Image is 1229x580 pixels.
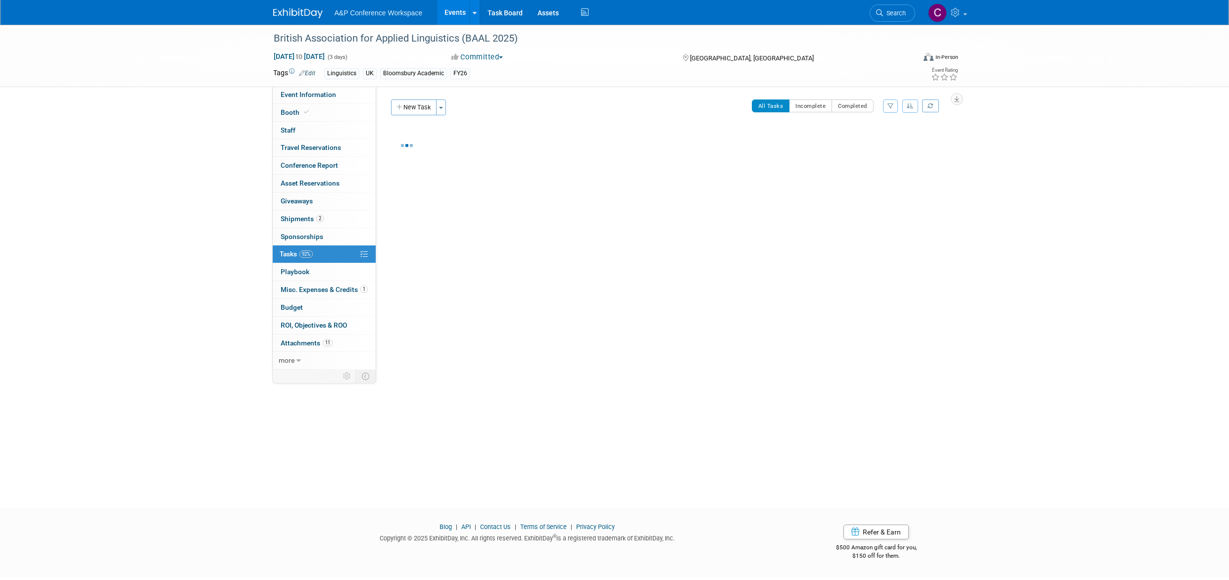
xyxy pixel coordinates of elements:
[273,532,782,543] div: Copyright © 2025 ExhibitDay, Inc. All rights reserved. ExhibitDay is a registered trademark of Ex...
[281,268,309,276] span: Playbook
[796,537,956,560] div: $500 Amazon gift card for you,
[450,68,470,79] div: FY26
[273,210,376,228] a: Shipments2
[281,303,303,311] span: Budget
[273,104,376,121] a: Booth
[273,139,376,156] a: Travel Reservations
[789,99,832,112] button: Incomplete
[281,144,341,151] span: Travel Reservations
[355,370,376,383] td: Toggle Event Tabs
[273,157,376,174] a: Conference Report
[273,122,376,139] a: Staff
[832,99,874,112] button: Completed
[281,233,323,241] span: Sponsorships
[281,91,336,98] span: Event Information
[281,161,338,169] span: Conference Report
[576,523,615,531] a: Privacy Policy
[273,317,376,334] a: ROI, Objectives & ROO
[928,3,947,22] img: Christine Ritchlin
[281,286,368,293] span: Misc. Expenses & Credits
[270,30,900,48] div: British Association for Applied Linguistics (BAAL 2025)
[380,68,447,79] div: Bloomsbury Academic
[316,215,324,222] span: 2
[324,68,359,79] div: Linguistics
[363,68,377,79] div: UK
[924,53,934,61] img: Format-Inperson.png
[883,9,906,17] span: Search
[335,9,423,17] span: A&P Conference Workspace
[520,523,567,531] a: Terms of Service
[299,70,315,77] a: Edit
[273,245,376,263] a: Tasks92%
[922,99,939,112] a: Refresh
[796,552,956,560] div: $150 off for them.
[472,523,479,531] span: |
[273,52,325,61] span: [DATE] [DATE]
[360,286,368,293] span: 1
[453,523,460,531] span: |
[299,250,313,258] span: 92%
[281,339,333,347] span: Attachments
[339,370,356,383] td: Personalize Event Tab Strip
[461,523,471,531] a: API
[553,533,556,539] sup: ®
[273,281,376,298] a: Misc. Expenses & Credits1
[843,525,909,539] a: Refer & Earn
[327,54,347,60] span: (3 days)
[295,52,304,60] span: to
[323,339,333,346] span: 11
[273,263,376,281] a: Playbook
[448,52,507,62] button: Committed
[273,299,376,316] a: Budget
[480,523,511,531] a: Contact Us
[273,68,315,79] td: Tags
[870,4,915,22] a: Search
[690,54,814,62] span: [GEOGRAPHIC_DATA], [GEOGRAPHIC_DATA]
[273,8,323,18] img: ExhibitDay
[273,228,376,245] a: Sponsorships
[568,523,575,531] span: |
[857,51,959,66] div: Event Format
[281,179,340,187] span: Asset Reservations
[512,523,519,531] span: |
[401,144,413,147] img: loading...
[304,109,309,115] i: Booth reservation complete
[273,352,376,369] a: more
[273,335,376,352] a: Attachments11
[273,86,376,103] a: Event Information
[281,108,311,116] span: Booth
[273,175,376,192] a: Asset Reservations
[281,197,313,205] span: Giveaways
[752,99,790,112] button: All Tasks
[279,356,295,364] span: more
[440,523,452,531] a: Blog
[931,68,958,73] div: Event Rating
[281,126,295,134] span: Staff
[281,321,347,329] span: ROI, Objectives & ROO
[935,53,958,61] div: In-Person
[280,250,313,258] span: Tasks
[281,215,324,223] span: Shipments
[273,193,376,210] a: Giveaways
[391,99,437,115] button: New Task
